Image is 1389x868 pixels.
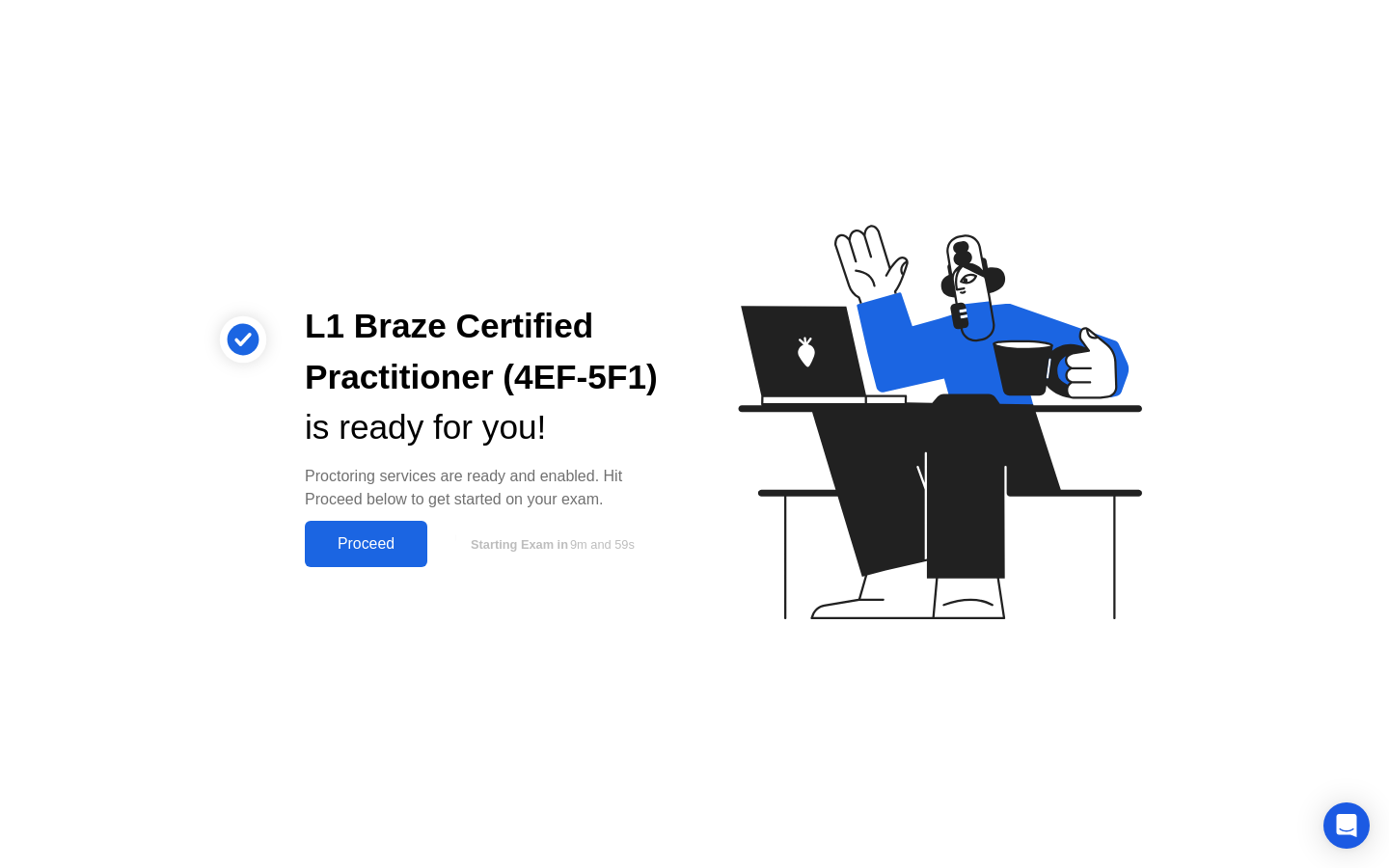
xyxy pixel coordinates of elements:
div: Proctoring services are ready and enabled. Hit Proceed below to get started on your exam. [305,465,664,511]
div: is ready for you! [305,402,664,453]
button: Starting Exam in9m and 59s [437,526,664,562]
span: 9m and 59s [570,537,635,552]
div: Proceed [311,535,422,553]
div: L1 Braze Certified Practitioner (4EF-5F1) [305,301,664,403]
button: Proceed [305,521,427,567]
div: Open Intercom Messenger [1323,802,1370,849]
